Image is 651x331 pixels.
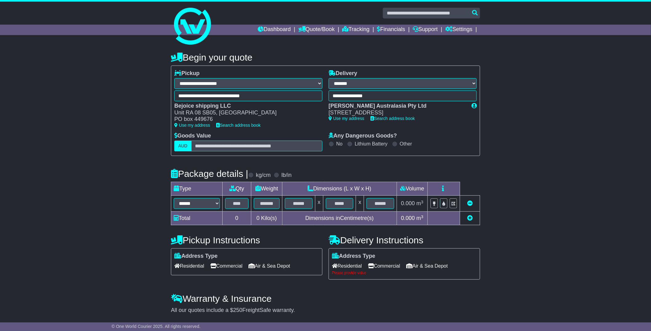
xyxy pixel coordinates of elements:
td: Weight [251,182,282,196]
h4: Pickup Instructions [171,235,322,245]
span: m [416,215,423,221]
span: Commercial [368,261,400,271]
a: Financials [377,25,405,35]
sup: 3 [421,214,423,219]
span: 0 [257,215,260,221]
td: x [356,196,364,212]
span: Residential [174,261,204,271]
span: Air & Sea Depot [406,261,448,271]
a: Dashboard [258,25,291,35]
sup: 3 [421,200,423,204]
h4: Begin your quote [171,52,480,62]
span: © One World Courier 2025. All rights reserved. [111,324,200,329]
a: Remove this item [467,200,473,206]
h4: Package details | [171,169,248,179]
td: Type [171,182,223,196]
label: Address Type [174,253,218,260]
label: Delivery [329,70,357,77]
label: Goods Value [174,133,211,139]
a: Tracking [342,25,370,35]
div: [STREET_ADDRESS] [329,110,465,116]
td: Dimensions (L x W x H) [282,182,397,196]
div: Please provide value [332,271,477,275]
div: PO box 449676 [174,116,316,123]
span: Residential [332,261,362,271]
label: Lithium Battery [355,141,388,147]
div: Unit RA 08 SB05, [GEOGRAPHIC_DATA] [174,110,316,116]
label: Address Type [332,253,375,260]
label: Other [400,141,412,147]
label: Any Dangerous Goods? [329,133,397,139]
a: Use my address [329,116,364,121]
div: All our quotes include a $ FreightSafe warranty. [171,307,480,314]
td: 0 [223,212,251,225]
h4: Warranty & Insurance [171,293,480,304]
td: Kilo(s) [251,212,282,225]
span: 0.000 [401,215,415,221]
td: Dimensions in Centimetre(s) [282,212,397,225]
a: Search address book [216,123,261,128]
span: 250 [233,307,242,313]
span: 0.000 [401,200,415,206]
h4: Delivery Instructions [329,235,480,245]
td: x [315,196,323,212]
span: m [416,200,423,206]
span: Commercial [210,261,242,271]
a: Use my address [174,123,210,128]
td: Qty [223,182,251,196]
td: Volume [397,182,427,196]
div: Bejoice shipping LLC [174,103,316,110]
a: Settings [445,25,472,35]
a: Support [413,25,438,35]
label: Pickup [174,70,200,77]
label: No [336,141,342,147]
a: Search address book [370,116,415,121]
label: lb/in [281,172,292,179]
label: AUD [174,141,192,151]
a: Quote/Book [298,25,335,35]
label: kg/cm [256,172,271,179]
span: Air & Sea Depot [249,261,290,271]
div: [PERSON_NAME] Australasia Pty Ltd [329,103,465,110]
td: Total [171,212,223,225]
a: Add new item [467,215,473,221]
